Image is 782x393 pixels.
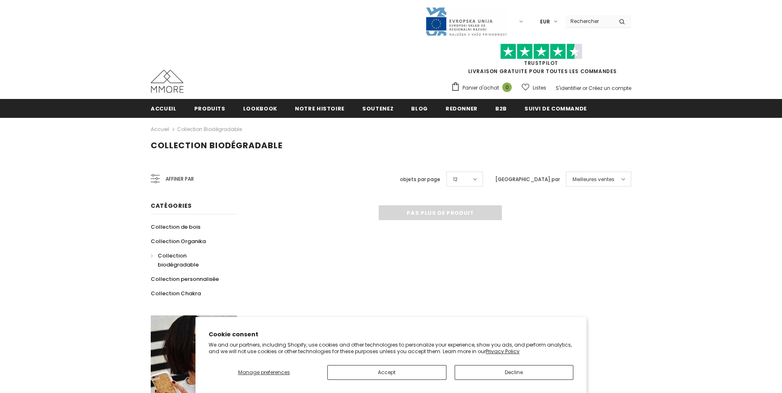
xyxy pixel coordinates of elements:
span: 0 [502,83,512,92]
label: objets par page [400,175,440,184]
a: Javni Razpis [425,18,507,25]
span: Produits [194,105,225,113]
span: Collection biodégradable [151,140,283,151]
a: Lookbook [243,99,277,117]
button: Manage preferences [209,365,319,380]
a: B2B [495,99,507,117]
a: Collection biodégradable [177,126,242,133]
span: Lookbook [243,105,277,113]
span: EUR [540,18,550,26]
span: LIVRAISON GRATUITE POUR TOUTES LES COMMANDES [451,47,631,75]
a: soutenez [362,99,393,117]
button: Decline [455,365,574,380]
a: TrustPilot [524,60,558,67]
a: Accueil [151,124,169,134]
span: Accueil [151,105,177,113]
a: Créez un compte [589,85,631,92]
span: Redonner [446,105,478,113]
a: Collection de bois [151,220,200,234]
span: Collection Organika [151,237,206,245]
span: Catégories [151,202,192,210]
span: Collection de bois [151,223,200,231]
span: Notre histoire [295,105,345,113]
a: Collection Chakra [151,286,201,301]
a: Privacy Policy [486,348,520,355]
a: Collection biodégradable [151,248,228,272]
span: Collection personnalisée [151,275,219,283]
a: Produits [194,99,225,117]
img: Javni Razpis [425,7,507,37]
a: Collection personnalisée [151,272,219,286]
a: Blog [411,99,428,117]
span: Blog [411,105,428,113]
a: Accueil [151,99,177,117]
a: Redonner [446,99,478,117]
h2: Cookie consent [209,330,573,339]
span: soutenez [362,105,393,113]
button: Accept [327,365,446,380]
img: Faites confiance aux étoiles pilotes [500,44,582,60]
span: Suivi de commande [524,105,587,113]
a: Notre histoire [295,99,345,117]
span: Panier d'achat [462,84,499,92]
span: Affiner par [166,175,194,184]
input: Search Site [566,15,613,27]
span: Manage preferences [238,369,290,376]
a: Panier d'achat 0 [451,82,516,94]
a: Collection Organika [151,234,206,248]
span: or [582,85,587,92]
a: Suivi de commande [524,99,587,117]
span: 12 [453,175,458,184]
span: Meilleures ventes [573,175,614,184]
a: S'identifier [556,85,581,92]
img: Cas MMORE [151,70,184,93]
label: [GEOGRAPHIC_DATA] par [495,175,560,184]
span: Listes [533,84,546,92]
span: Collection biodégradable [158,252,199,269]
span: B2B [495,105,507,113]
a: Listes [522,80,546,95]
p: We and our partners, including Shopify, use cookies and other technologies to personalize your ex... [209,342,573,354]
span: Collection Chakra [151,290,201,297]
